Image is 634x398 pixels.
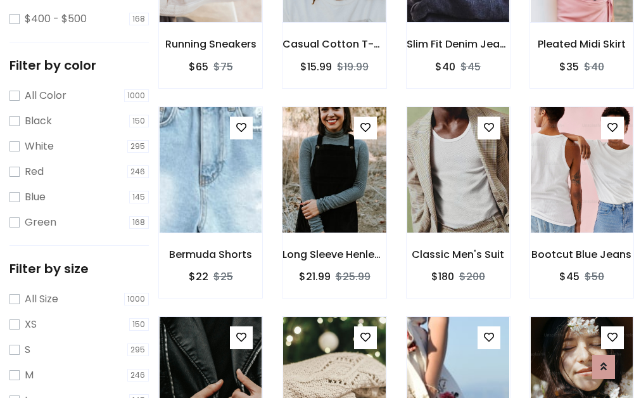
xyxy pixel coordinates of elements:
[25,317,37,332] label: XS
[25,11,87,27] label: $400 - $500
[129,191,149,203] span: 145
[127,343,149,356] span: 295
[25,292,58,307] label: All Size
[459,269,485,284] del: $200
[213,269,233,284] del: $25
[10,261,149,276] h5: Filter by size
[25,215,56,230] label: Green
[25,113,52,129] label: Black
[460,60,481,74] del: $45
[159,248,262,260] h6: Bermuda Shorts
[530,38,633,50] h6: Pleated Midi Skirt
[124,89,149,102] span: 1000
[336,269,371,284] del: $25.99
[127,369,149,382] span: 246
[129,216,149,229] span: 168
[559,271,580,283] h6: $45
[431,271,454,283] h6: $180
[530,248,633,260] h6: Bootcut Blue Jeans
[25,368,34,383] label: M
[282,248,386,260] h6: Long Sleeve Henley T-Shirt
[585,269,604,284] del: $50
[407,248,510,260] h6: Classic Men's Suit
[10,58,149,73] h5: Filter by color
[213,60,233,74] del: $75
[25,88,67,103] label: All Color
[559,61,579,73] h6: $35
[25,164,44,179] label: Red
[124,293,149,305] span: 1000
[435,61,455,73] h6: $40
[337,60,369,74] del: $19.99
[127,140,149,153] span: 295
[282,38,386,50] h6: Casual Cotton T-Shirt
[189,61,208,73] h6: $65
[584,60,604,74] del: $40
[25,139,54,154] label: White
[129,318,149,331] span: 150
[25,189,46,205] label: Blue
[129,115,149,127] span: 150
[189,271,208,283] h6: $22
[25,342,30,357] label: S
[300,61,332,73] h6: $15.99
[127,165,149,178] span: 246
[407,38,510,50] h6: Slim Fit Denim Jeans
[299,271,331,283] h6: $21.99
[159,38,262,50] h6: Running Sneakers
[129,13,149,25] span: 168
